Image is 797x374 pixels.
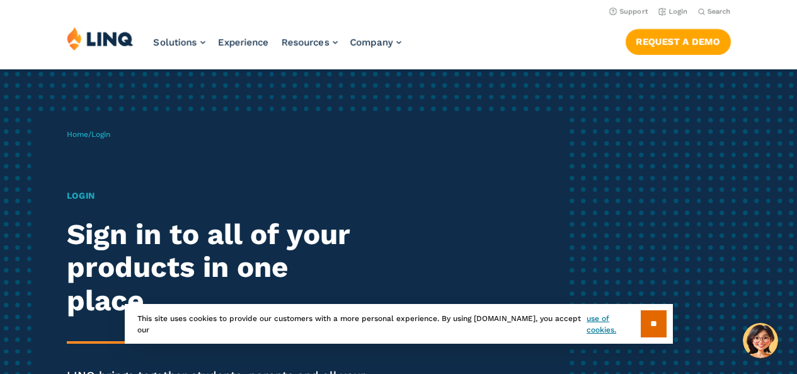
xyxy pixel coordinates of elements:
[626,29,731,54] a: Request a Demo
[154,26,401,68] nav: Primary Navigation
[154,37,197,48] span: Solutions
[67,218,374,318] h2: Sign in to all of your products in one place.
[282,37,338,48] a: Resources
[67,26,134,50] img: LINQ | K‑12 Software
[658,8,688,16] a: Login
[67,130,88,139] a: Home
[708,8,731,16] span: Search
[218,37,269,48] a: Experience
[698,7,731,16] button: Open Search Bar
[626,26,731,54] nav: Button Navigation
[609,8,648,16] a: Support
[282,37,330,48] span: Resources
[67,130,110,139] span: /
[587,313,640,336] a: use of cookies.
[67,189,374,202] h1: Login
[350,37,401,48] a: Company
[350,37,393,48] span: Company
[125,304,673,344] div: This site uses cookies to provide our customers with a more personal experience. By using [DOMAIN...
[743,323,778,358] button: Hello, have a question? Let’s chat.
[154,37,205,48] a: Solutions
[91,130,110,139] span: Login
